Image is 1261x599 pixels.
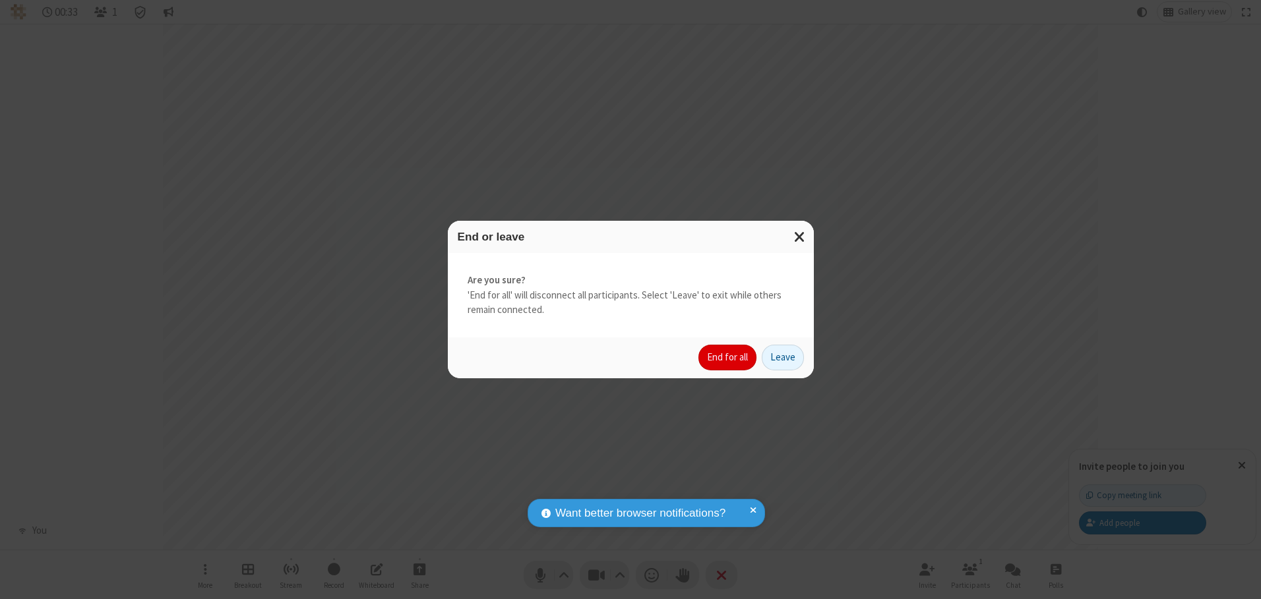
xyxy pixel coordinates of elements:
div: 'End for all' will disconnect all participants. Select 'Leave' to exit while others remain connec... [448,253,814,337]
button: End for all [698,345,756,371]
button: Leave [762,345,804,371]
span: Want better browser notifications? [555,505,725,522]
button: Close modal [786,221,814,253]
h3: End or leave [458,231,804,243]
strong: Are you sure? [468,273,794,288]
